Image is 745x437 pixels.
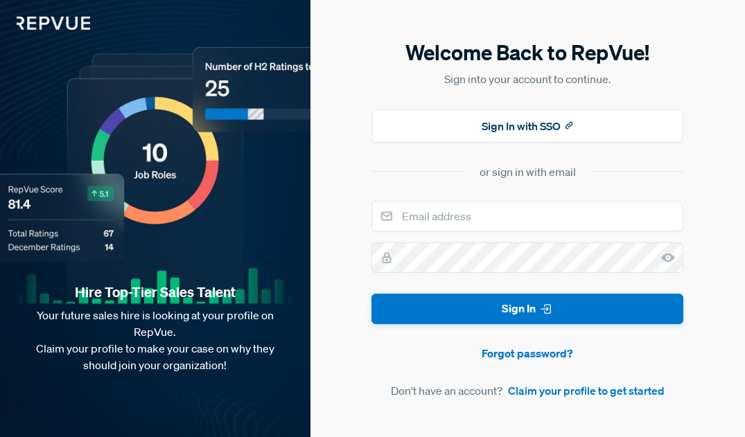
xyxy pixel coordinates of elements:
[371,382,683,399] article: Don't have an account?
[22,307,288,373] p: Your future sales hire is looking at your profile on RepVue. Claim your profile to make your case...
[508,382,665,399] a: Claim your profile to get started
[371,38,683,67] h5: Welcome Back to RepVue!
[371,109,683,143] button: Sign In with SSO
[371,71,683,87] p: Sign into your account to continue.
[22,283,288,301] strong: Hire Top-Tier Sales Talent
[371,345,683,362] a: Forgot password?
[371,294,683,325] button: Sign In
[480,163,576,180] div: or sign in with email
[371,201,683,231] input: Email address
